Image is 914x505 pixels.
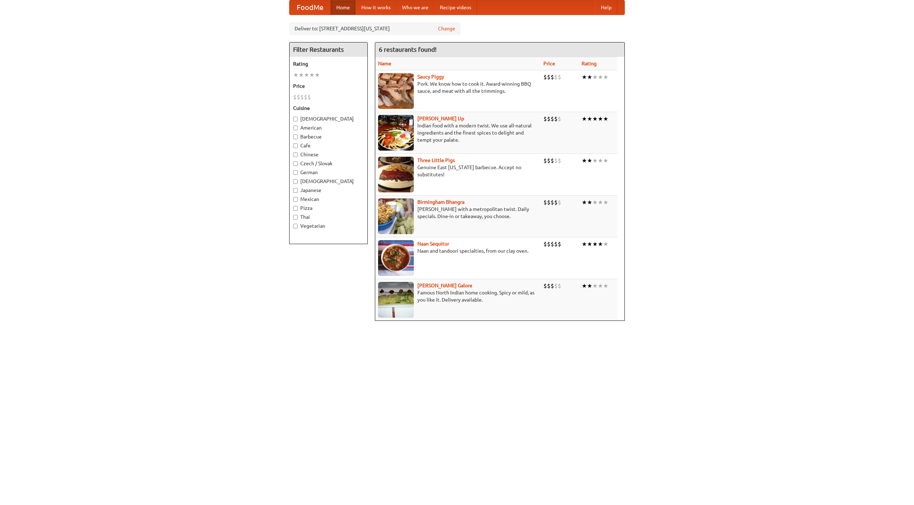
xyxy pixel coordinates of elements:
[396,0,434,15] a: Who we are
[293,142,364,149] label: Cafe
[293,126,298,130] input: American
[587,115,592,123] li: ★
[378,198,414,234] img: bhangra.jpg
[293,93,297,101] li: $
[293,133,364,140] label: Barbecue
[293,197,298,202] input: Mexican
[582,198,587,206] li: ★
[309,71,315,79] li: ★
[293,117,298,121] input: [DEMOGRAPHIC_DATA]
[558,157,561,165] li: $
[592,157,598,165] li: ★
[417,74,444,80] a: Saucy Piggy
[558,240,561,248] li: $
[603,240,608,248] li: ★
[547,240,551,248] li: $
[304,93,307,101] li: $
[293,143,298,148] input: Cafe
[417,241,449,247] b: Naan Sequitur
[587,282,592,290] li: ★
[378,164,538,178] p: Genuine East [US_STATE] barbecue. Accept no substitutes!
[551,240,554,248] li: $
[434,0,477,15] a: Recipe videos
[378,282,414,318] img: currygalore.jpg
[582,282,587,290] li: ★
[378,61,391,66] a: Name
[378,73,414,109] img: saucy.jpg
[598,198,603,206] li: ★
[378,122,538,143] p: Indian food with a modern twist. We use all-natural ingredients and the finest spices to delight ...
[595,0,617,15] a: Help
[598,240,603,248] li: ★
[598,282,603,290] li: ★
[603,198,608,206] li: ★
[551,115,554,123] li: $
[300,93,304,101] li: $
[293,60,364,67] h5: Rating
[378,240,414,276] img: naansequitur.jpg
[304,71,309,79] li: ★
[558,198,561,206] li: $
[417,199,464,205] a: Birmingham Bhangra
[293,135,298,139] input: Barbecue
[289,22,461,35] div: Deliver to: [STREET_ADDRESS][US_STATE]
[582,73,587,81] li: ★
[587,73,592,81] li: ★
[603,282,608,290] li: ★
[293,82,364,90] h5: Price
[551,198,554,206] li: $
[598,115,603,123] li: ★
[293,105,364,112] h5: Cuisine
[582,240,587,248] li: ★
[307,93,311,101] li: $
[592,282,598,290] li: ★
[293,206,298,211] input: Pizza
[603,115,608,123] li: ★
[551,282,554,290] li: $
[554,198,558,206] li: $
[293,204,364,212] label: Pizza
[293,187,364,194] label: Japanese
[592,198,598,206] li: ★
[293,213,364,221] label: Thai
[582,157,587,165] li: ★
[543,198,547,206] li: $
[293,71,298,79] li: ★
[379,46,437,53] ng-pluralize: 6 restaurants found!
[356,0,396,15] a: How it works
[547,198,551,206] li: $
[417,157,455,163] a: Three Little Pigs
[378,157,414,192] img: littlepigs.jpg
[543,61,555,66] a: Price
[558,282,561,290] li: $
[298,71,304,79] li: ★
[582,61,597,66] a: Rating
[587,240,592,248] li: ★
[558,73,561,81] li: $
[378,80,538,95] p: Pork. We know how to cook it. Award-winning BBQ sauce, and meat with all the trimmings.
[293,170,298,175] input: German
[290,42,367,57] h4: Filter Restaurants
[598,73,603,81] li: ★
[293,215,298,219] input: Thai
[378,206,538,220] p: [PERSON_NAME] with a metropolitan twist. Daily specials. Dine-in or takeaway, you choose.
[417,116,464,121] a: [PERSON_NAME] Up
[293,160,364,167] label: Czech / Slovak
[293,152,298,157] input: Chinese
[551,73,554,81] li: $
[543,73,547,81] li: $
[598,157,603,165] li: ★
[293,161,298,166] input: Czech / Slovak
[293,179,298,184] input: [DEMOGRAPHIC_DATA]
[293,224,298,228] input: Vegetarian
[378,247,538,254] p: Naan and tandoori specialties, from our clay oven.
[378,289,538,303] p: Famous North Indian home cooking. Spicy or mild, as you like it. Delivery available.
[293,222,364,229] label: Vegetarian
[438,25,455,32] a: Change
[293,124,364,131] label: American
[378,115,414,151] img: curryup.jpg
[592,115,598,123] li: ★
[315,71,320,79] li: ★
[293,188,298,193] input: Japanese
